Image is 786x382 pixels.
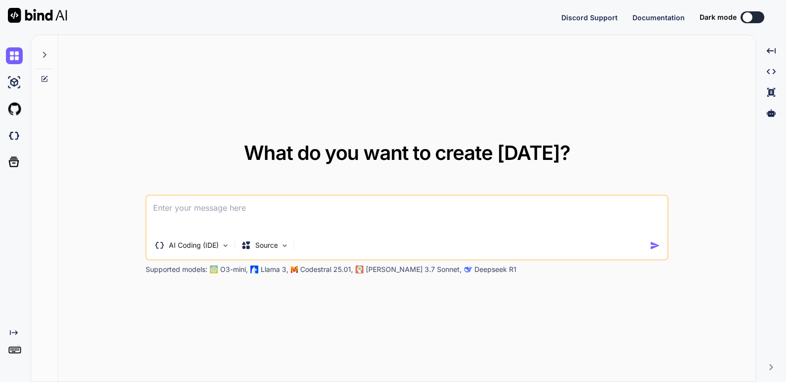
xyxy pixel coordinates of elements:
[300,265,353,274] p: Codestral 25.01,
[244,141,570,165] span: What do you want to create [DATE]?
[146,265,207,274] p: Supported models:
[261,265,288,274] p: Llama 3,
[222,241,230,250] img: Pick Tools
[210,266,218,273] img: GPT-4
[251,266,259,273] img: Llama2
[561,13,618,22] span: Discord Support
[650,240,660,251] img: icon
[255,240,278,250] p: Source
[6,127,23,144] img: darkCloudIdeIcon
[6,74,23,91] img: ai-studio
[561,12,618,23] button: Discord Support
[356,266,364,273] img: claude
[220,265,248,274] p: O3-mini,
[6,47,23,64] img: chat
[366,265,462,274] p: [PERSON_NAME] 3.7 Sonnet,
[8,8,67,23] img: Bind AI
[474,265,516,274] p: Deepseek R1
[465,266,472,273] img: claude
[6,101,23,117] img: githubLight
[291,266,298,273] img: Mistral-AI
[281,241,289,250] img: Pick Models
[632,13,685,22] span: Documentation
[632,12,685,23] button: Documentation
[169,240,219,250] p: AI Coding (IDE)
[700,12,737,22] span: Dark mode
